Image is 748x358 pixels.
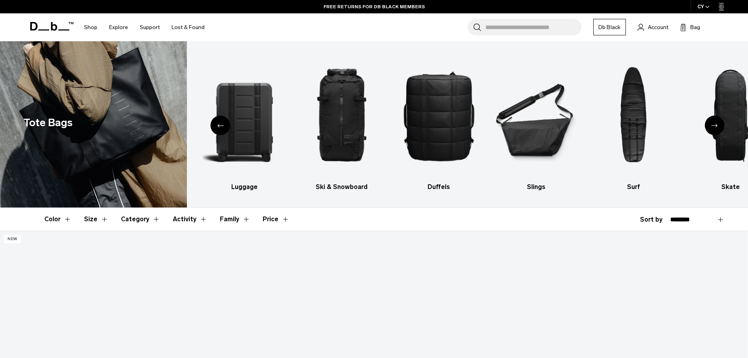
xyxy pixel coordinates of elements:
[300,182,384,192] h3: Ski & Snowboard
[592,182,675,192] h3: Surf
[78,13,210,41] nav: Main Navigation
[690,23,700,31] span: Bag
[638,22,668,32] a: Account
[4,235,21,243] p: New
[106,182,189,192] h3: Backpacks
[203,53,286,192] li: 3 / 10
[109,13,128,41] a: Explore
[121,208,160,231] button: Toggle Filter
[397,53,481,178] img: Db
[140,13,160,41] a: Support
[44,208,71,231] button: Toggle Filter
[680,22,700,32] button: Bag
[84,13,97,41] a: Shop
[203,182,286,192] h3: Luggage
[24,115,73,131] h1: Tote Bags
[263,208,289,231] button: Toggle Price
[705,116,724,135] div: Next slide
[494,182,578,192] h3: Slings
[106,53,189,178] img: Db
[397,182,481,192] h3: Duffels
[300,53,384,192] a: Db Ski & Snowboard
[106,53,189,192] a: Db Backpacks
[84,208,108,231] button: Toggle Filter
[300,53,384,178] img: Db
[494,53,578,178] img: Db
[593,19,626,35] a: Db Black
[203,53,286,192] a: Db Luggage
[397,53,481,192] a: Db Duffels
[300,53,384,192] li: 4 / 10
[592,53,675,192] li: 7 / 10
[172,13,205,41] a: Lost & Found
[494,53,578,192] li: 6 / 10
[592,53,675,192] a: Db Surf
[324,3,425,10] a: FREE RETURNS FOR DB BLACK MEMBERS
[203,53,286,178] img: Db
[106,53,189,192] li: 2 / 10
[494,53,578,192] a: Db Slings
[592,53,675,178] img: Db
[220,208,250,231] button: Toggle Filter
[648,23,668,31] span: Account
[397,53,481,192] li: 5 / 10
[210,116,230,135] div: Previous slide
[173,208,207,231] button: Toggle Filter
